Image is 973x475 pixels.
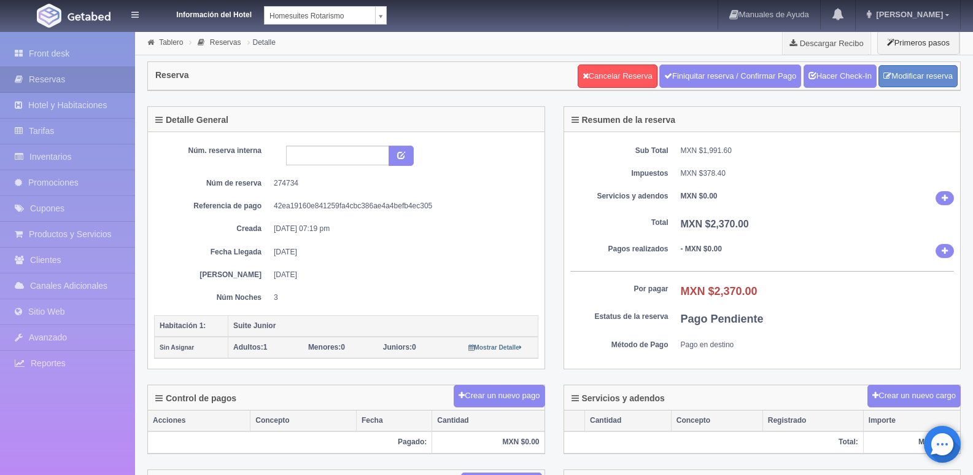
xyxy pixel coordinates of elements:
[681,340,955,350] dd: Pago en destino
[233,343,267,351] span: 1
[148,410,250,431] th: Acciones
[572,116,676,125] h4: Resumen de la reserva
[873,10,943,19] span: [PERSON_NAME]
[274,178,529,189] dd: 274734
[163,178,262,189] dt: Núm de reserva
[160,321,206,330] b: Habitación 1:
[264,6,387,25] a: Homesuites Rotarismo
[148,431,432,453] th: Pagado:
[570,312,669,322] dt: Estatus de la reserva
[274,201,529,211] dd: 42ea19160e841259fa4cbc386ae4a4befb4ec305
[681,192,718,200] b: MXN $0.00
[383,343,416,351] span: 0
[671,410,762,431] th: Concepto
[867,385,961,407] button: Crear un nuevo cargo
[308,343,341,351] strong: Menores:
[681,285,758,297] b: MXN $2,370.00
[863,431,960,453] th: MXN $0.00
[37,4,61,28] img: Getabed
[233,343,263,351] strong: Adultos:
[356,410,432,431] th: Fecha
[570,191,669,202] dt: Servicios y adendos
[570,244,669,254] dt: Pagos realizados
[783,31,870,55] a: Descargar Recibo
[163,146,262,156] dt: Núm. reserva interna
[863,410,960,431] th: Importe
[274,247,529,257] dd: [DATE]
[877,31,959,55] button: Primeros pasos
[578,65,657,88] a: Cancelar Reserva
[584,410,671,431] th: Cantidad
[163,292,262,303] dt: Núm Noches
[454,385,545,407] button: Crear un nuevo pago
[570,146,669,156] dt: Sub Total
[274,270,529,280] dd: [DATE]
[269,7,370,25] span: Homesuites Rotarismo
[274,224,529,234] dd: [DATE] 07:19 pm
[570,218,669,228] dt: Total
[804,65,877,88] a: Hacer Check-In
[244,36,279,48] li: Detalle
[228,315,538,337] th: Suite Junior
[163,201,262,211] dt: Referencia de pago
[160,344,194,351] small: Sin Asignar
[681,168,955,179] dd: MXN $378.40
[659,65,801,88] a: Finiquitar reserva / Confirmar Pago
[681,313,764,325] b: Pago Pendiente
[432,410,545,431] th: Cantidad
[159,38,183,47] a: Tablero
[68,12,110,21] img: Getabed
[564,431,864,453] th: Total:
[163,224,262,234] dt: Creada
[153,6,252,20] dt: Información del Hotel
[570,340,669,350] dt: Método de Pago
[681,146,955,156] dd: MXN $1,991.60
[274,292,529,303] dd: 3
[468,343,522,351] a: Mostrar Detalle
[155,71,189,80] h4: Reserva
[570,284,669,294] dt: Por pagar
[681,219,749,229] b: MXN $2,370.00
[468,344,522,351] small: Mostrar Detalle
[570,168,669,179] dt: Impuestos
[163,270,262,280] dt: [PERSON_NAME]
[383,343,412,351] strong: Juniors:
[681,245,722,253] b: - MXN $0.00
[250,410,357,431] th: Concepto
[308,343,345,351] span: 0
[572,394,665,403] h4: Servicios y adendos
[155,394,236,403] h4: Control de pagos
[155,116,228,125] h4: Detalle General
[762,410,863,431] th: Registrado
[878,65,958,88] a: Modificar reserva
[432,431,545,453] th: MXN $0.00
[163,247,262,257] dt: Fecha Llegada
[210,38,241,47] a: Reservas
